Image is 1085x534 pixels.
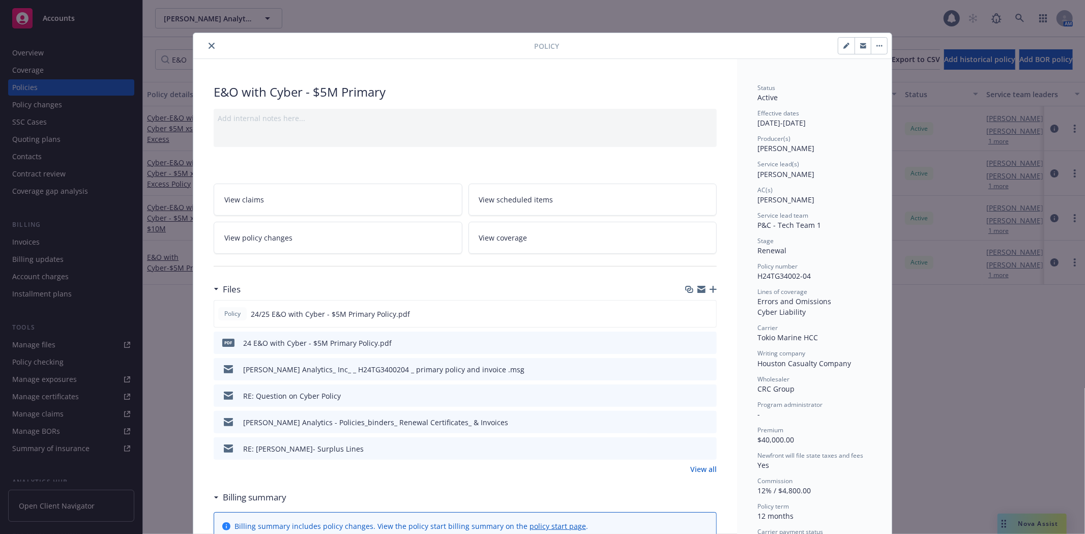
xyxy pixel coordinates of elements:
div: RE: [PERSON_NAME]- Surplus Lines [243,443,364,454]
a: View coverage [468,222,717,254]
span: Tokio Marine HCC [757,333,818,342]
span: - [757,409,760,419]
span: Active [757,93,778,102]
span: Stage [757,236,774,245]
span: Policy [534,41,559,51]
span: H24TG34002-04 [757,271,811,281]
span: [PERSON_NAME] [757,169,814,179]
h3: Billing summary [223,491,286,504]
button: download file [687,338,695,348]
a: policy start page [530,521,586,531]
span: Producer(s) [757,134,790,143]
span: AC(s) [757,186,773,194]
span: Policy [222,309,243,318]
span: Commission [757,477,793,485]
button: download file [687,391,695,401]
span: Writing company [757,349,805,358]
button: preview file [703,338,713,348]
span: 24/25 E&O with Cyber - $5M Primary Policy.pdf [251,309,410,319]
div: 24 E&O with Cyber - $5M Primary Policy.pdf [243,338,392,348]
span: Premium [757,426,783,434]
span: Status [757,83,775,92]
button: download file [687,443,695,454]
div: RE: Question on Cyber Policy [243,391,341,401]
div: Add internal notes here... [218,113,713,124]
button: preview file [703,309,712,319]
span: pdf [222,339,234,346]
button: download file [687,417,695,428]
div: Files [214,283,241,296]
a: View scheduled items [468,184,717,216]
span: Policy term [757,502,789,511]
span: Effective dates [757,109,799,117]
a: View claims [214,184,462,216]
span: View coverage [479,232,527,243]
span: CRC Group [757,384,795,394]
span: Program administrator [757,400,823,409]
a: View policy changes [214,222,462,254]
span: 12% / $4,800.00 [757,486,811,495]
button: preview file [703,443,713,454]
span: 12 months [757,511,794,521]
span: Service lead team [757,211,808,220]
span: Renewal [757,246,786,255]
span: Service lead(s) [757,160,799,168]
span: Policy number [757,262,798,271]
div: [DATE] - [DATE] [757,109,871,128]
div: [PERSON_NAME] Analytics - Policies_binders_ Renewal Certificates_ & Invoices [243,417,508,428]
h3: Files [223,283,241,296]
span: Carrier [757,323,778,332]
span: Houston Casualty Company [757,359,851,368]
span: Yes [757,460,769,470]
span: View policy changes [224,232,292,243]
span: $40,000.00 [757,435,794,444]
span: [PERSON_NAME] [757,143,814,153]
div: Cyber Liability [757,307,871,317]
span: Wholesaler [757,375,789,383]
div: Billing summary includes policy changes. View the policy start billing summary on the . [234,521,588,531]
button: preview file [703,364,713,375]
div: E&O with Cyber - $5M Primary [214,83,717,101]
button: download file [687,364,695,375]
div: [PERSON_NAME] Analytics_ Inc_ _ H24TG3400204 _ primary policy and invoice .msg [243,364,524,375]
button: close [206,40,218,52]
button: preview file [703,417,713,428]
div: Billing summary [214,491,286,504]
span: Lines of coverage [757,287,807,296]
span: Newfront will file state taxes and fees [757,451,863,460]
span: [PERSON_NAME] [757,195,814,204]
a: View all [690,464,717,474]
span: P&C - Tech Team 1 [757,220,821,230]
span: View claims [224,194,264,205]
button: download file [687,309,695,319]
button: preview file [703,391,713,401]
span: View scheduled items [479,194,553,205]
div: Errors and Omissions [757,296,871,307]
